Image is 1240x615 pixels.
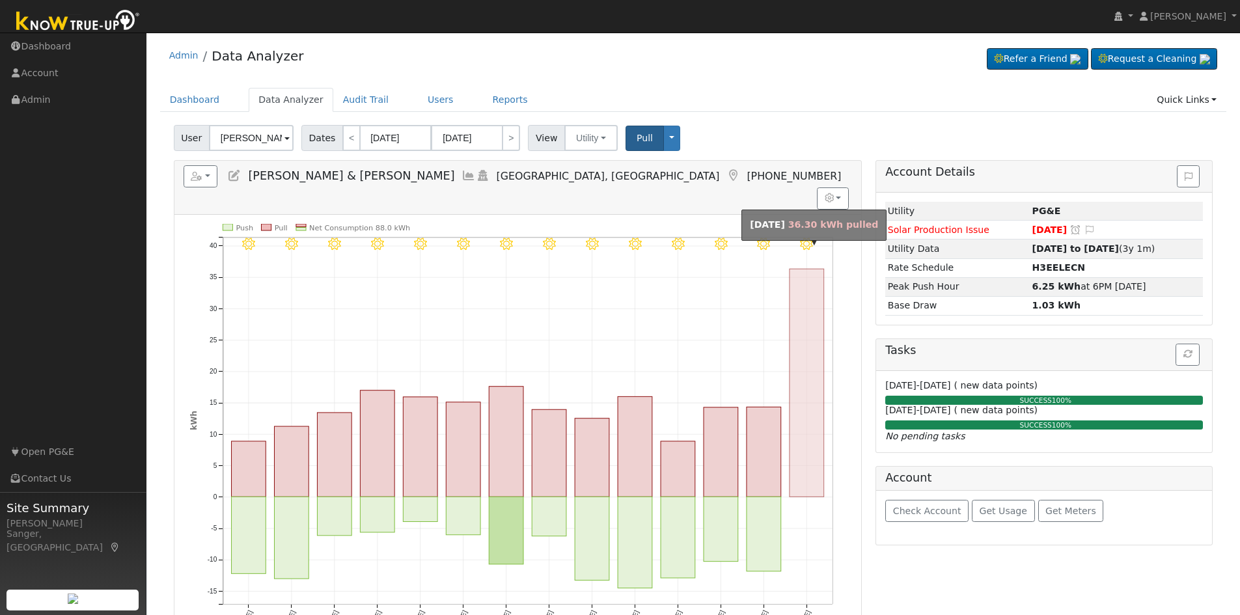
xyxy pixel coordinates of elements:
span: [DATE]-[DATE] [885,380,950,390]
rect: onclick="" [747,407,781,497]
button: Refresh [1176,344,1200,366]
rect: onclick="" [274,426,309,497]
button: Get Meters [1038,500,1104,522]
td: Utility Data [885,239,1030,258]
span: View [528,125,565,151]
span: [DATE] [1032,225,1068,235]
rect: onclick="" [618,396,652,497]
img: retrieve [1070,54,1081,64]
button: Pull [626,126,664,151]
span: Get Usage [980,506,1027,516]
a: Request a Cleaning [1091,48,1217,70]
text: -10 [207,556,217,563]
strong: ID: 15066930, authorized: 09/26/24 [1032,206,1061,216]
rect: onclick="" [618,497,652,588]
a: Snooze this issue [1069,225,1081,235]
text: -15 [207,588,217,595]
rect: onclick="" [489,387,523,497]
i: 8/20 - Clear [285,238,298,251]
i: 8/24 - Clear [457,238,470,251]
img: retrieve [1200,54,1210,64]
span: [PERSON_NAME] & [PERSON_NAME] [248,169,454,182]
a: < [342,125,361,151]
div: SUCCESS [882,396,1209,406]
i: 8/28 - Clear [629,238,642,251]
rect: onclick="" [403,497,437,521]
span: [PHONE_NUMBER] [747,170,841,182]
text: 15 [210,399,217,406]
i: Edit Issue [1084,225,1095,234]
td: Peak Push Hour [885,277,1030,296]
span: [PERSON_NAME] [1150,11,1226,21]
strong: [DATE] [750,219,785,230]
a: Data Analyzer [249,88,333,112]
td: Base Draw [885,296,1030,315]
span: Dates [301,125,343,151]
strong: 6.25 kWh [1032,281,1081,292]
a: > [502,125,520,151]
text: 20 [210,368,217,375]
span: Site Summary [7,499,139,517]
span: 100% [1052,421,1071,429]
a: Map [726,169,740,182]
i: 8/31 - Clear [757,238,770,251]
a: Reports [483,88,538,112]
span: Check Account [893,506,961,516]
rect: onclick="" [489,497,523,564]
span: (3y 1m) [1032,243,1155,254]
rect: onclick="" [532,497,566,536]
a: Users [418,88,463,112]
rect: onclick="" [360,390,394,497]
strong: [DATE] to [DATE] [1032,243,1119,254]
text: kWh [189,411,199,430]
text: 35 [210,273,217,280]
a: Login As (last 09/01/2025 2:11:00 PM) [476,169,490,182]
div: [PERSON_NAME] [7,517,139,530]
rect: onclick="" [446,497,480,534]
img: Know True-Up [10,7,146,36]
td: Rate Schedule [885,258,1030,277]
img: retrieve [68,594,78,604]
text: Push [236,224,253,232]
a: Audit Trail [333,88,398,112]
div: SUCCESS [882,420,1209,431]
h5: Account Details [885,165,1203,179]
rect: onclick="" [575,497,609,580]
rect: onclick="" [661,497,695,578]
a: Map [109,542,121,553]
text: 0 [213,493,217,500]
a: Refer a Friend [987,48,1088,70]
i: 8/26 - Clear [543,238,556,251]
rect: onclick="" [704,407,738,497]
span: ( new data points) [954,380,1038,390]
a: Multi-Series Graph [462,169,476,182]
rect: onclick="" [360,497,394,532]
i: 8/30 - Clear [714,238,727,251]
button: Check Account [885,500,969,522]
text: -5 [211,525,217,532]
text: 10 [210,431,217,438]
span: ( new data points) [954,405,1038,415]
h5: Tasks [885,344,1203,357]
rect: onclick="" [575,418,609,497]
rect: onclick="" [231,497,266,573]
span: Pull [637,133,653,143]
button: Issue History [1177,165,1200,187]
rect: onclick="" [403,397,437,497]
i: 8/23 - Clear [414,238,427,251]
button: Get Usage [972,500,1035,522]
span: 36.30 kWh pulled [788,219,879,230]
text: 30 [210,305,217,312]
span: User [174,125,210,151]
text: 5 [213,462,217,469]
i: 8/27 - Clear [586,238,599,251]
rect: onclick="" [704,497,738,561]
button: Utility [564,125,618,151]
i: 8/29 - Clear [671,238,684,251]
h5: Account [885,471,931,484]
td: Utility [885,202,1030,221]
rect: onclick="" [747,497,781,571]
i: No pending tasks [885,431,965,441]
i: 8/22 - Clear [371,238,384,251]
span: 100% [1052,396,1071,404]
